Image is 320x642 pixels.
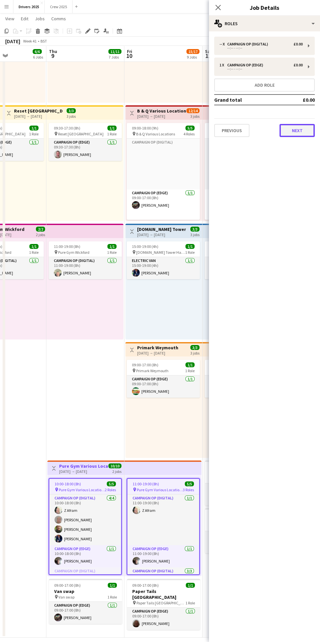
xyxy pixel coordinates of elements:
span: 5/5 [185,126,195,130]
app-card-role: Campaign Op (Edge)1/109:00-17:00 (8h)[PERSON_NAME] [127,375,200,398]
div: 09:00-17:00 (8h)5/6 B & Q Various Locations2 RolesCampaign Op (Digital)4/409:00-17:00 (8h)[PERSON... [205,123,278,220]
span: 09:00-18:00 (9h) [132,126,158,130]
app-card-role: Campaign Op (Edge)1/109:00-17:00 (8h)[PERSON_NAME] [127,608,200,630]
span: 1/1 [107,244,117,249]
span: 3/3 [190,345,200,350]
span: Van swap [58,595,74,599]
app-card-role: Campaign Op (Edge)1/109:00-17:00 (8h)[PERSON_NAME] [127,189,200,221]
app-job-card: 09:00-17:00 (8h)1/1Paper Tails [GEOGRAPHIC_DATA] Paper Tails [GEOGRAPHIC_DATA]1 RoleCampaign Op (... [127,579,200,630]
span: 10:00-18:00 (8h) [55,481,81,486]
h3: Reset [GEOGRAPHIC_DATA] [14,108,63,114]
span: 1 Role [29,250,39,255]
app-job-card: 09:00-18:00 (9h)5/5 B & Q Various Locations4 RolesCampaign Op (Digital)Campaign Op (Edge)1/109:00... [127,123,200,220]
h3: [DOMAIN_NAME] Tower Hamlets [137,226,186,232]
span: 6/6 [33,49,42,54]
div: Roles [209,16,320,31]
app-card-role-placeholder: Campaign Op (Digital) [127,139,200,189]
div: --:-- - --:-- [219,46,303,50]
div: [DATE] → [DATE] [14,114,63,119]
div: 2 jobs [36,232,45,237]
td: Grand total [214,95,284,105]
button: Next [280,124,315,137]
div: [DATE] → [DATE] [137,351,178,356]
span: 1/1 [185,362,195,367]
app-card-role: Campaign Op (Digital)1/111:00-19:00 (8h)Z Afram [127,495,199,545]
span: 2/2 [36,227,45,232]
span: Jobs [35,16,45,22]
span: 1 Role [107,250,117,255]
span: 11:00-19:00 (8h) [54,244,80,249]
div: 3 jobs [190,113,200,119]
span: Pure Gym Various Locations [137,487,183,492]
button: Drivers 2025 [13,0,45,13]
div: BST [40,39,47,43]
h3: Go Outdoors Preston [205,470,278,476]
span: 3/3 [67,108,76,113]
div: £0.00 [294,42,303,46]
span: 4 Roles [184,131,195,136]
div: [DATE] → [DATE] [59,469,108,474]
app-job-card: 09:00-17:00 (8h)1/1 Primark Weymouth1 RoleCampaign Op (Edge)1/109:00-17:00 (8h)[PERSON_NAME] [205,360,278,398]
div: 3 jobs [190,232,200,237]
span: 09:30-17:30 (8h) [54,126,80,130]
app-job-card: 11:00-19:00 (8h)1/1 Pure Gym Wickford1 RoleCampaign Op (Digital)1/111:00-19:00 (8h)[PERSON_NAME] [49,241,122,279]
span: 1/1 [186,583,195,588]
span: 11 [204,52,212,60]
span: Week 41 [22,39,38,43]
button: Previous [214,124,249,137]
div: --:-- - --:-- [219,67,303,71]
app-card-role: Campaign Op (Edge)1/209:00-17:00 (8h)[PERSON_NAME] [205,189,278,221]
span: 09:00-17:00 (8h) [132,583,159,588]
div: 15:00-19:00 (4h)1/1 [DOMAIN_NAME] Tower Hamlets1 RoleElectric Van1/115:00-19:00 (4h)[PERSON_NAME] [127,241,200,279]
app-card-role: Campaign Op (Digital)3/311:00-15:00 (4h) [127,567,199,609]
div: 10:00-18:00 (8h)5/5 Pure Gym Various Locations2 RolesCampaign Op (Digital)4/410:00-18:00 (8h)Z Af... [49,478,122,575]
div: 2 jobs [112,468,121,474]
span: 11/11 [108,49,121,54]
div: [DATE] → [DATE] [137,114,186,119]
div: -- x [219,42,227,46]
div: [DATE] [5,38,20,44]
td: £0.00 [284,95,315,105]
span: Primark Weymouth [136,368,168,373]
app-card-role-placeholder: Campaign Op (Digital) [49,567,121,609]
span: 10 [126,52,132,60]
span: B & Q Various Locations [136,131,175,136]
span: 1 Role [107,131,117,136]
app-job-card: 09:00-17:00 (8h)1/1 Primark Weymouth1 RoleCampaign Op (Edge)1/109:00-17:00 (8h)[PERSON_NAME] [127,360,200,398]
app-card-role: Campaign Op (Edge)1/109:00-17:00 (8h)[PERSON_NAME] [49,602,122,624]
app-job-card: 09:00-17:00 (8h)1/1Matalan York Matalan York1 RoleCampaign Op (Edge)1/109:00-17:00 (8h)[PERSON_NAME] [205,508,278,553]
div: 7 Jobs [109,55,121,60]
button: Add role [214,78,315,92]
a: Edit [18,14,31,23]
app-job-card: 11:00-19:00 (8h)1/1 [DOMAIN_NAME] Tower Hamlets1 RoleElectric Van1/111:00-19:00 (8h)[PERSON_NAME] [205,241,278,279]
span: 3/3 [190,227,200,232]
span: Pure Gym Various Locations [59,487,105,492]
app-card-role: Campaign Op (Edge)1/111:00-19:00 (8h)[PERSON_NAME] [127,545,199,567]
div: 09:00-17:00 (8h)1/1Van swap Van swap1 RoleCampaign Op (Edge)1/109:00-17:00 (8h)[PERSON_NAME] [49,579,122,624]
span: Comms [51,16,66,22]
h3: Primark Weymouth [137,345,178,351]
span: 1 Role [185,368,195,373]
span: 09:00-17:00 (8h) [132,362,158,367]
app-card-role: Campaign Op (Digital)1/111:00-19:00 (8h)[PERSON_NAME] [49,257,122,279]
h3: Van swap [49,588,122,594]
app-card-role: Electric Van1/115:00-19:00 (4h)[PERSON_NAME] [127,257,200,279]
span: 5/5 [107,481,116,486]
h3: B & Q Various Locations [137,108,186,114]
span: 1 Role [185,250,195,255]
span: Thu [49,48,57,54]
span: 9 [48,52,57,60]
span: 2 Roles [105,487,116,492]
a: View [3,14,17,23]
span: 1/1 [185,244,195,249]
span: 1 Role [29,131,39,136]
span: Paper Tails [GEOGRAPHIC_DATA] [136,600,185,605]
div: 09:30-17:30 (8h)1/1 Reset [GEOGRAPHIC_DATA]1 RoleCampaign Op (Edge)1/109:30-17:30 (8h)[PERSON_NAME] [49,123,122,161]
a: Comms [49,14,69,23]
span: 1/1 [108,583,117,588]
app-card-role: Electric Van1/111:00-19:00 (8h)[PERSON_NAME] [205,257,278,279]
